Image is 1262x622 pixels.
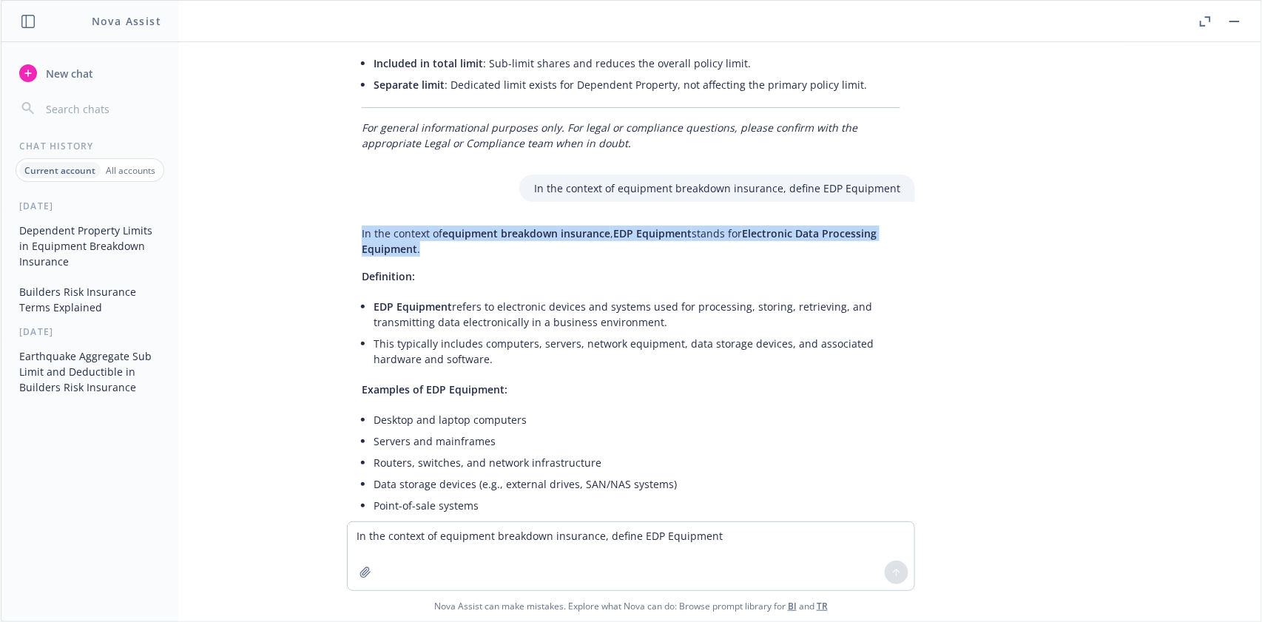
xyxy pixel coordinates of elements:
div: [DATE] [1,200,178,212]
li: Data storage devices (e.g., external drives, SAN/NAS systems) [374,473,900,495]
a: TR [817,600,828,612]
span: Separate limit [374,78,445,92]
span: Included in total limit [374,56,483,70]
span: Definition: [362,269,415,283]
button: Builders Risk Insurance Terms Explained [13,280,166,320]
p: Current account [24,164,95,177]
input: Search chats [43,98,161,119]
span: New chat [43,66,93,81]
span: Electronic Data Processing Equipment [362,226,877,256]
span: EDP Equipment [613,226,692,240]
li: : Dedicated limit exists for Dependent Property, not affecting the primary policy limit. [374,74,900,95]
div: Chat History [1,140,178,152]
li: Servers and mainframes [374,430,900,452]
button: Earthquake Aggregate Sub Limit and Deductible in Builders Risk Insurance [13,344,166,399]
h1: Nova Assist [92,13,161,29]
em: For general informational purposes only. For legal or compliance questions, please confirm with t... [362,121,857,150]
div: [DATE] [1,325,178,338]
p: In the context of equipment breakdown insurance, define EDP Equipment [534,180,900,196]
li: : Sub-limit shares and reduces the overall policy limit. [374,53,900,74]
span: equipment breakdown insurance [442,226,610,240]
p: In the context of , stands for . [362,226,900,257]
span: Examples of EDP Equipment: [362,382,507,396]
li: This typically includes computers, servers, network equipment, data storage devices, and associat... [374,333,900,370]
li: refers to electronic devices and systems used for processing, storing, retrieving, and transmitti... [374,296,900,333]
span: EDP Equipment [374,300,452,314]
span: Nova Assist can make mistakes. Explore what Nova can do: Browse prompt library for and [7,591,1255,621]
button: New chat [13,60,166,87]
li: Routers, switches, and network infrastructure [374,452,900,473]
p: All accounts [106,164,155,177]
button: Dependent Property Limits in Equipment Breakdown Insurance [13,218,166,274]
li: Desktop and laptop computers [374,409,900,430]
li: Certain specialized electronic equipment used in data processing functions [374,516,900,538]
li: Point-of-sale systems [374,495,900,516]
a: BI [788,600,797,612]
